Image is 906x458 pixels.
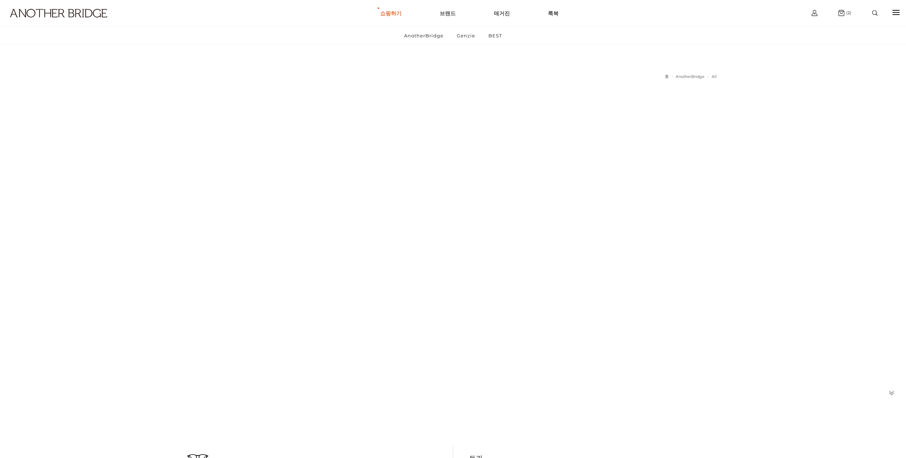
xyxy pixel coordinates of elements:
img: cart [838,10,844,16]
span: (2) [844,10,851,15]
a: Genzie [451,26,481,45]
a: 브랜드 [440,0,456,26]
a: 룩북 [548,0,559,26]
a: BEST [482,26,508,45]
a: 쇼핑하기 [380,0,402,26]
a: (2) [838,10,851,16]
a: 홈 [665,74,669,79]
a: 매거진 [494,0,510,26]
img: search [872,10,878,16]
a: All [712,74,717,79]
img: cart [812,10,817,16]
img: logo [10,9,107,17]
a: AnotherBridge [398,26,450,45]
a: logo [4,9,140,35]
a: AnotherBridge [676,74,705,79]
